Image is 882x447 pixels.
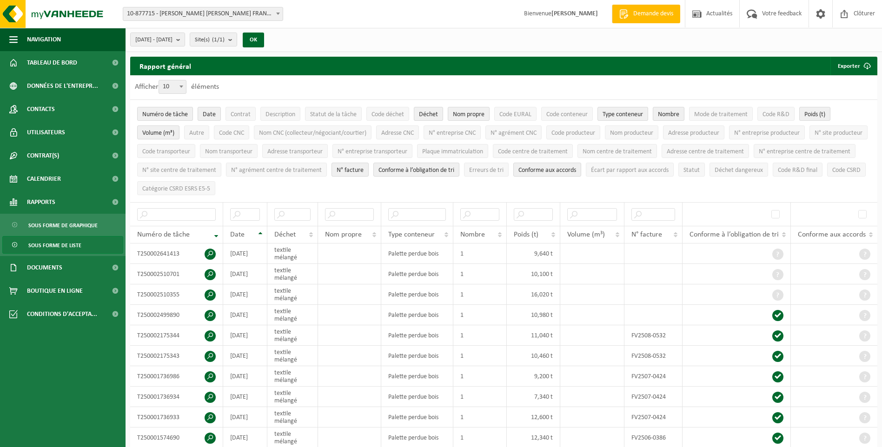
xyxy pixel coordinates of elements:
[507,264,560,284] td: 10,100 t
[223,284,267,305] td: [DATE]
[381,130,414,137] span: Adresse CNC
[815,130,862,137] span: N° site producteur
[27,28,61,51] span: Navigation
[378,167,454,174] span: Conforme à l’obligation de tri
[591,167,669,174] span: Écart par rapport aux accords
[267,346,318,366] td: textile mélangé
[223,243,267,264] td: [DATE]
[189,130,204,137] span: Autre
[422,148,483,155] span: Plaque immatriculation
[214,125,249,139] button: Code CNCCode CNC: Activate to sort
[184,125,209,139] button: AutreAutre: Activate to sort
[366,107,409,121] button: Code déchetCode déchet: Activate to sort
[223,305,267,325] td: [DATE]
[130,33,185,46] button: [DATE] - [DATE]
[624,325,683,346] td: FV2508-0532
[551,130,595,137] span: Code producteur
[267,305,318,325] td: textile mélangé
[804,111,825,118] span: Poids (t)
[381,346,453,366] td: Palette perdue bois
[226,163,327,177] button: N° agrément centre de traitementN° agrément centre de traitement: Activate to sort
[135,83,219,91] label: Afficher éléments
[453,264,507,284] td: 1
[27,302,97,326] span: Conditions d'accepta...
[130,387,223,407] td: T250001736934
[130,284,223,305] td: T250002510355
[507,325,560,346] td: 11,040 t
[137,107,193,121] button: Numéro de tâcheNuméro de tâche: Activate to remove sorting
[231,111,251,118] span: Contrat
[200,144,258,158] button: Nom transporteurNom transporteur: Activate to sort
[376,125,419,139] button: Adresse CNCAdresse CNC: Activate to sort
[267,387,318,407] td: textile mélangé
[310,111,357,118] span: Statut de la tâche
[763,111,789,118] span: Code R&D
[381,264,453,284] td: Palette perdue bois
[142,130,174,137] span: Volume (m³)
[419,111,438,118] span: Déchet
[830,57,876,75] button: Exporter
[137,231,190,238] span: Numéro de tâche
[130,366,223,387] td: T250001736986
[223,325,267,346] td: [DATE]
[653,107,684,121] button: NombreNombre: Activate to sort
[198,107,221,121] button: DateDate: Activate to sort
[212,37,225,43] count: (1/1)
[448,107,490,121] button: Nom propreNom propre: Activate to sort
[267,148,323,155] span: Adresse transporteur
[381,366,453,387] td: Palette perdue bois
[453,366,507,387] td: 1
[513,163,581,177] button: Conforme aux accords : Activate to sort
[137,163,221,177] button: N° site centre de traitementN° site centre de traitement: Activate to sort
[137,125,179,139] button: Volume (m³)Volume (m³): Activate to sort
[453,325,507,346] td: 1
[541,107,593,121] button: Code conteneurCode conteneur: Activate to sort
[195,33,225,47] span: Site(s)
[223,407,267,427] td: [DATE]
[27,279,83,302] span: Boutique en ligne
[429,130,476,137] span: N° entreprise CNC
[689,107,753,121] button: Mode de traitementMode de traitement: Activate to sort
[231,167,322,174] span: N° agrément centre de traitement
[453,305,507,325] td: 1
[798,231,866,238] span: Conforme aux accords
[729,125,805,139] button: N° entreprise producteurN° entreprise producteur: Activate to sort
[27,167,61,191] span: Calendrier
[667,148,744,155] span: Adresse centre de traitement
[262,144,328,158] button: Adresse transporteurAdresse transporteur: Activate to sort
[137,144,195,158] button: Code transporteurCode transporteur: Activate to sort
[507,407,560,427] td: 12,600 t
[254,125,371,139] button: Nom CNC (collecteur/négociant/courtier)Nom CNC (collecteur/négociant/courtier): Activate to sort
[274,231,296,238] span: Déchet
[757,107,795,121] button: Code R&DCode R&amp;D: Activate to sort
[142,111,188,118] span: Numéro de tâche
[631,9,676,19] span: Demande devis
[265,111,295,118] span: Description
[453,243,507,264] td: 1
[453,111,484,118] span: Nom propre
[205,148,252,155] span: Nom transporteur
[267,407,318,427] td: textile mélangé
[507,305,560,325] td: 10,980 t
[417,144,488,158] button: Plaque immatriculationPlaque immatriculation: Activate to sort
[135,33,172,47] span: [DATE] - [DATE]
[694,111,748,118] span: Mode de traitement
[137,181,215,195] button: Catégorie CSRD ESRS E5-5Catégorie CSRD ESRS E5-5: Activate to sort
[130,264,223,284] td: T250002510701
[27,98,55,121] span: Contacts
[373,163,459,177] button: Conforme à l’obligation de tri : Activate to sort
[683,167,700,174] span: Statut
[381,325,453,346] td: Palette perdue bois
[631,231,662,238] span: N° facture
[267,325,318,346] td: textile mélangé
[518,167,576,174] span: Conforme aux accords
[225,107,256,121] button: ContratContrat: Activate to sort
[260,107,300,121] button: DescriptionDescription: Activate to sort
[624,366,683,387] td: FV2507-0424
[27,256,62,279] span: Documents
[381,305,453,325] td: Palette perdue bois
[514,231,538,238] span: Poids (t)
[130,407,223,427] td: T250001736933
[2,236,123,254] a: Sous forme de liste
[414,107,443,121] button: DéchetDéchet: Activate to sort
